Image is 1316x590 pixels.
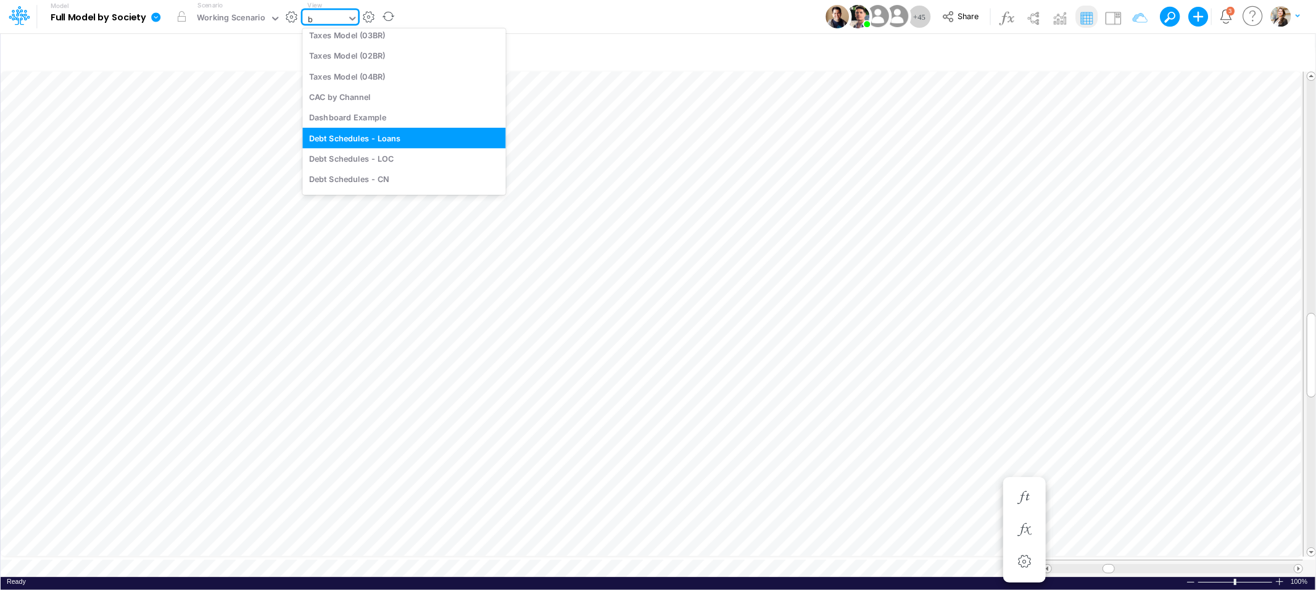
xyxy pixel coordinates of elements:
div: In Ready mode [7,577,26,586]
img: User Image Icon [826,5,849,28]
div: Debt Schedules - VD [302,189,505,210]
span: 100% [1291,577,1309,586]
div: Debt Schedules - CN [302,169,505,189]
span: Ready [7,578,26,585]
label: View [307,1,321,10]
input: Type a title here [11,39,1047,64]
div: Zoom Out [1186,578,1196,587]
div: Zoom In [1275,577,1285,586]
a: Notifications [1219,9,1233,23]
div: Taxes Model (03BR) [302,25,505,45]
div: Taxes Model (04BR) [302,66,505,86]
div: Dashboard Example [302,107,505,128]
span: Share [958,11,979,20]
button: Share [936,7,987,27]
div: Working Scenario [197,12,265,26]
div: Zoom [1198,577,1275,586]
div: Zoom level [1291,577,1309,586]
div: Taxes Model (02BR) [302,45,505,65]
img: User Image Icon [846,5,869,28]
div: 3 unread items [1229,8,1233,14]
img: User Image Icon [864,2,892,30]
div: Debt Schedules - LOC [302,148,505,168]
b: Full Model by Society [51,12,146,23]
label: Model [51,2,69,10]
div: CAC by Channel [302,86,505,107]
img: User Image Icon [884,2,911,30]
div: Debt Schedules - Loans [302,128,505,148]
label: Scenario [197,1,223,10]
span: + 45 [913,13,925,21]
div: Zoom [1234,579,1236,585]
